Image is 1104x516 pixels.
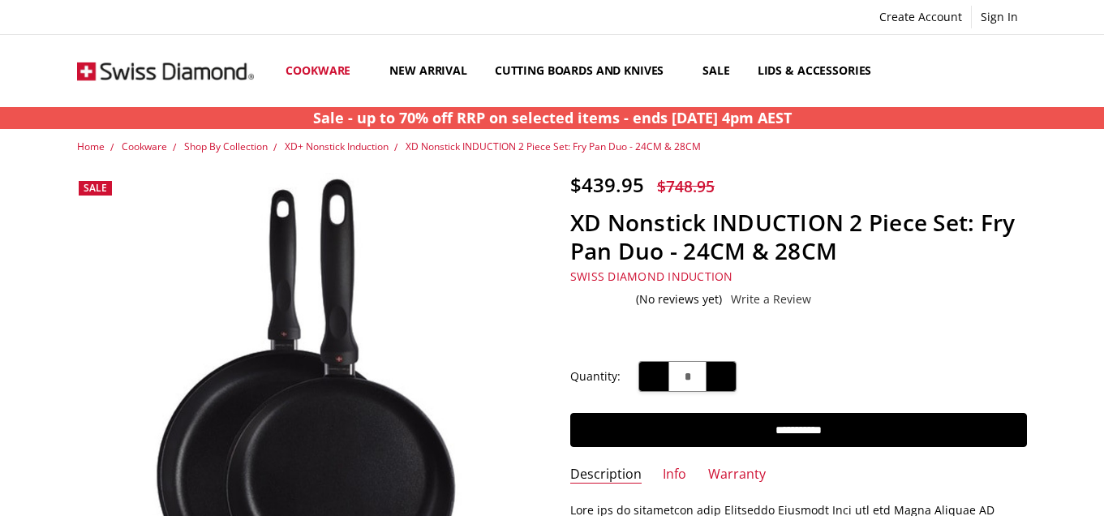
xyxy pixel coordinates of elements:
a: Sign In [972,6,1027,28]
a: Swiss Diamond Induction [570,269,733,284]
a: Shop By Collection [184,140,268,153]
span: $748.95 [657,175,715,197]
a: Cutting boards and knives [481,35,689,107]
a: Create Account [870,6,971,28]
span: $439.95 [570,171,644,198]
span: Sale [84,181,107,195]
a: New arrival [376,35,480,107]
a: Description [570,466,642,484]
a: Info [663,466,686,484]
span: (No reviews yet) [636,293,722,306]
img: Free Shipping On Every Order [77,36,254,106]
a: Lids & Accessories [744,35,896,107]
a: Sale [689,35,743,107]
h1: XD Nonstick INDUCTION 2 Piece Set: Fry Pan Duo - 24CM & 28CM [570,209,1027,265]
a: XD Nonstick INDUCTION 2 Piece Set: Fry Pan Duo - 24CM & 28CM [406,140,701,153]
a: Cookware [122,140,167,153]
strong: Sale - up to 70% off RRP on selected items - ends [DATE] 4pm AEST [313,108,792,127]
a: XD+ Nonstick Induction [285,140,389,153]
a: Warranty [708,466,766,484]
a: Top Sellers [896,35,994,107]
label: Quantity: [570,368,621,385]
a: Write a Review [731,293,811,306]
a: Home [77,140,105,153]
a: Cookware [272,35,376,107]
